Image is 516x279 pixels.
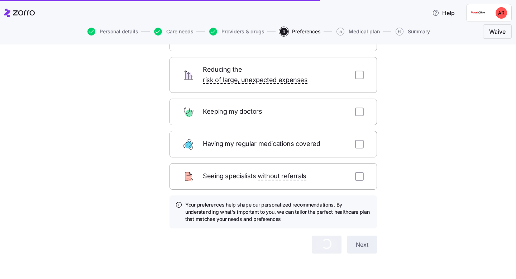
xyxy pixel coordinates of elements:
[336,28,380,36] button: 5Medical plan
[203,75,308,85] span: risk of large, unexpected expenses
[292,29,321,34] span: Preferences
[203,107,264,117] span: Keeping my doctors
[203,65,347,85] span: Reducing the
[258,171,306,181] span: without referrals
[432,9,455,17] span: Help
[209,28,264,36] button: Providers & drugs
[154,28,193,36] button: Care needs
[471,9,485,17] img: Employer logo
[356,240,368,249] span: Next
[166,29,193,34] span: Care needs
[185,201,371,223] h4: Your preferences help shape our personalized recommendations. By understanding what's important t...
[396,28,430,36] button: 6Summary
[100,29,138,34] span: Personal details
[86,28,138,36] a: Personal details
[496,7,507,19] img: 9089edb9d7b48b6318d164b63914d1a7
[280,28,288,36] span: 4
[396,28,403,36] span: 6
[153,28,193,36] a: Care needs
[483,24,512,39] button: Waive
[208,28,264,36] a: Providers & drugs
[408,29,430,34] span: Summary
[280,28,321,36] button: 4Preferences
[349,29,380,34] span: Medical plan
[87,28,138,36] button: Personal details
[278,28,321,36] a: 4Preferences
[336,28,344,36] span: 5
[221,29,264,34] span: Providers & drugs
[426,6,460,20] button: Help
[203,139,322,149] span: Having my regular medications covered
[347,236,377,254] button: Next
[489,27,506,36] span: Waive
[203,171,306,181] span: Seeing specialists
